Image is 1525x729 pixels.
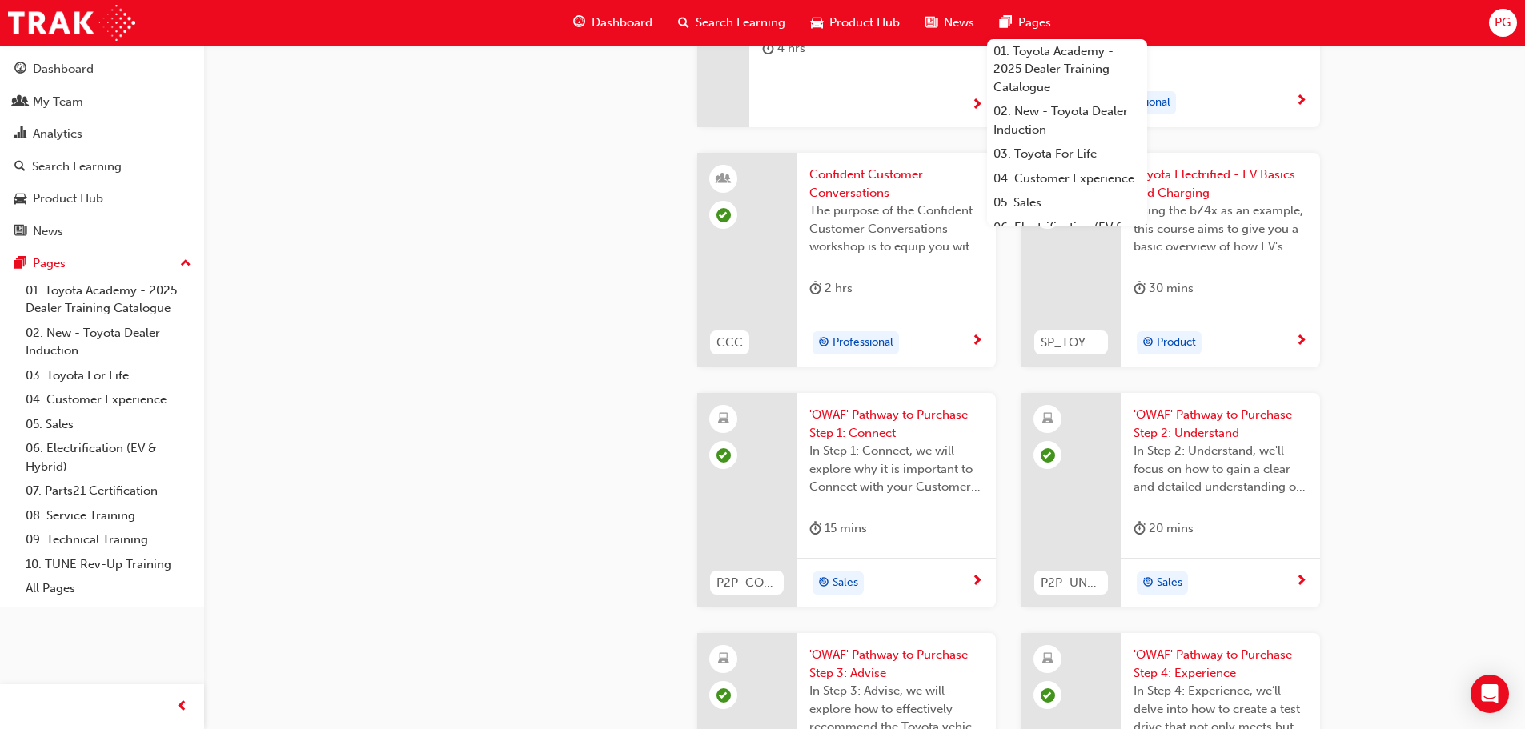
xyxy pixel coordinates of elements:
span: Professional [833,334,893,352]
span: search-icon [14,160,26,174]
a: 06. Electrification (EV & Hybrid) [19,436,198,479]
span: learningResourceType_ELEARNING-icon [718,409,729,430]
span: pages-icon [14,257,26,271]
span: Using the bZ4x as an example, this course aims to give you a basic overview of how EV's work, how... [1134,202,1307,256]
span: learningResourceType_INSTRUCTOR_LED-icon [718,169,729,190]
a: 08. Service Training [19,503,198,528]
span: next-icon [971,575,983,589]
a: Dashboard [6,54,198,84]
span: learningRecordVerb_ATTEND-icon [716,208,731,222]
span: learningRecordVerb_PASS-icon [1041,688,1055,703]
span: Product Hub [829,14,900,32]
span: target-icon [1142,573,1154,594]
span: guage-icon [573,13,585,33]
button: Pages [6,249,198,278]
span: Toyota Electrified - EV Basics and Charging [1134,166,1307,202]
span: 'OWAF' Pathway to Purchase - Step 3: Advise [809,646,983,682]
span: target-icon [818,333,829,354]
div: 30 mins [1134,278,1194,298]
a: SP_TOYBEVBASICS_ELToyota Electrified - EV Basics and ChargingUsing the bZ4x as an example, this c... [1021,153,1320,367]
a: 05. Sales [19,412,198,437]
a: News [6,217,198,246]
span: In Step 1: Connect, we will explore why it is important to Connect with your Customers, the conse... [809,442,983,496]
span: next-icon [971,98,983,113]
span: SP_TOYBEVBASICS_EL [1041,334,1102,352]
span: P2P_CONNECT_1024 [716,574,777,592]
span: Sales [833,574,858,592]
span: 'OWAF' Pathway to Purchase - Step 1: Connect [809,406,983,442]
a: car-iconProduct Hub [798,6,913,39]
span: CCC [716,334,743,352]
a: 09. Technical Training [19,527,198,552]
span: 'OWAF' Pathway to Purchase - Step 2: Understand [1134,406,1307,442]
span: learningRecordVerb_PASS-icon [716,448,731,463]
div: Dashboard [33,60,94,78]
a: pages-iconPages [987,6,1064,39]
span: duration-icon [1134,278,1146,298]
div: Pages [33,254,66,273]
span: next-icon [1295,94,1307,109]
span: P2P_UNDERST_1024 [1041,574,1102,592]
span: Pages [1018,14,1051,32]
span: learningResourceType_ELEARNING-icon [1042,649,1053,670]
button: PG [1489,9,1517,37]
a: 03. Toyota For Life [987,142,1147,166]
span: prev-icon [176,697,188,717]
a: 05. Sales [987,190,1147,215]
a: 04. Customer Experience [19,387,198,412]
span: pages-icon [1000,13,1012,33]
span: duration-icon [809,278,821,298]
button: DashboardMy TeamAnalyticsSearch LearningProduct HubNews [6,51,198,249]
span: duration-icon [809,519,821,539]
a: 01. Toyota Academy - 2025 Dealer Training Catalogue [19,278,198,321]
span: guage-icon [14,62,26,77]
a: 06. Electrification (EV & Hybrid) [987,215,1147,258]
a: 02. New - Toyota Dealer Induction [987,99,1147,142]
span: Dashboard [592,14,652,32]
span: car-icon [14,192,26,206]
span: learningRecordVerb_PASS-icon [1041,448,1055,463]
div: Search Learning [32,158,122,176]
span: next-icon [1295,334,1307,349]
span: news-icon [925,13,937,33]
div: 15 mins [809,519,867,539]
span: Product [1157,334,1196,352]
span: learningRecordVerb_PASS-icon [716,688,731,703]
span: learningResourceType_ELEARNING-icon [718,649,729,670]
a: CCCConfident Customer ConversationsThe purpose of the Confident Customer Conversations workshop i... [697,153,996,367]
div: News [33,222,63,241]
span: duration-icon [762,38,774,58]
div: Open Intercom Messenger [1471,675,1509,713]
a: Analytics [6,119,198,149]
img: Trak [8,5,135,41]
a: 02. New - Toyota Dealer Induction [19,321,198,363]
span: 'OWAF' Pathway to Purchase - Step 4: Experience [1134,646,1307,682]
span: Sales [1157,574,1182,592]
div: 20 mins [1134,519,1194,539]
div: 4 hrs [762,38,805,58]
span: news-icon [14,225,26,239]
div: 2 hrs [809,278,853,298]
a: 10. TUNE Rev-Up Training [19,552,198,577]
span: next-icon [1295,575,1307,589]
span: Search Learning [696,14,785,32]
div: My Team [33,93,83,111]
span: The purpose of the Confident Customer Conversations workshop is to equip you with tools to commun... [809,202,983,256]
span: In Step 2: Understand, we'll focus on how to gain a clear and detailed understanding of what our ... [1134,442,1307,496]
span: PG [1495,14,1511,32]
a: P2P_CONNECT_1024'OWAF' Pathway to Purchase - Step 1: ConnectIn Step 1: Connect, we will explore w... [697,393,996,607]
span: chart-icon [14,127,26,142]
span: target-icon [818,573,829,594]
a: 07. Parts21 Certification [19,479,198,503]
span: up-icon [180,254,191,274]
a: search-iconSearch Learning [665,6,798,39]
div: Product Hub [33,190,103,208]
span: learningResourceType_ELEARNING-icon [1042,409,1053,430]
a: All Pages [19,576,198,601]
a: news-iconNews [913,6,987,39]
span: News [944,14,974,32]
a: 01. Toyota Academy - 2025 Dealer Training Catalogue [987,39,1147,100]
span: search-icon [678,13,689,33]
span: target-icon [1142,333,1154,354]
